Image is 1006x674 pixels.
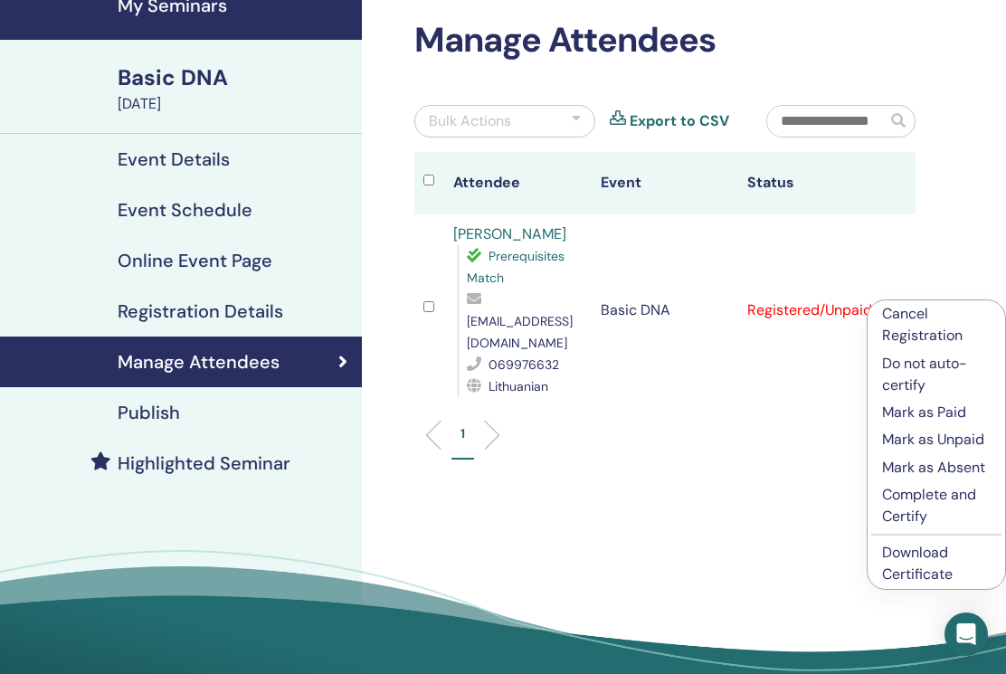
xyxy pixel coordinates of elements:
div: Basic DNA [118,62,351,93]
td: Basic DNA [592,214,739,406]
span: Prerequisites Match [467,248,565,286]
span: Lithuanian [489,378,548,394]
div: Open Intercom Messenger [944,612,988,656]
p: Mark as Absent [882,457,991,479]
h4: Event Details [118,148,230,170]
p: Mark as Paid [882,402,991,423]
h2: Manage Attendees [414,20,916,62]
h4: Highlighted Seminar [118,452,290,474]
p: Cancel Registration [882,303,991,346]
h4: Publish [118,402,180,423]
p: 1 [460,424,465,443]
span: 069976632 [489,356,559,373]
a: [PERSON_NAME] [453,224,566,243]
th: Status [738,152,886,214]
a: Basic DNA[DATE] [107,62,362,115]
h4: Online Event Page [118,250,272,271]
a: Export to CSV [630,110,729,132]
h4: Manage Attendees [118,351,280,373]
span: [EMAIL_ADDRESS][DOMAIN_NAME] [467,313,573,351]
h4: Event Schedule [118,199,252,221]
div: [DATE] [118,93,351,115]
p: Mark as Unpaid [882,429,991,451]
th: Attendee [444,152,592,214]
p: Do not auto-certify [882,353,991,396]
h4: Registration Details [118,300,283,322]
div: Bulk Actions [429,110,511,132]
p: Complete and Certify [882,484,991,527]
th: Event [592,152,739,214]
a: Download Certificate [882,543,953,584]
